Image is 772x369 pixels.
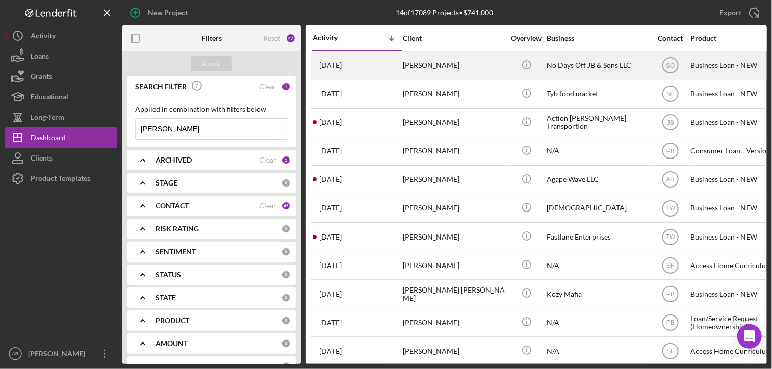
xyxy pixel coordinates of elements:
[403,109,505,136] div: [PERSON_NAME]
[403,34,505,42] div: Client
[202,56,221,71] div: Apply
[5,66,117,87] a: Grants
[286,33,296,43] div: 47
[31,168,90,191] div: Product Templates
[281,224,291,233] div: 0
[666,62,675,69] text: SO
[666,148,674,155] text: PB
[403,309,505,336] div: [PERSON_NAME]
[403,52,505,79] div: [PERSON_NAME]
[156,294,176,302] b: STATE
[319,61,342,69] time: 2025-08-18 20:49
[319,204,342,212] time: 2025-04-04 21:19
[737,324,762,349] div: Open Intercom Messenger
[281,270,291,279] div: 0
[319,147,342,155] time: 2025-05-12 15:22
[31,107,64,130] div: Long-Term
[5,25,117,46] button: Activity
[403,81,505,108] div: [PERSON_NAME]
[319,175,342,183] time: 2025-04-30 04:27
[5,107,117,127] button: Long-Term
[403,337,505,364] div: [PERSON_NAME]
[403,166,505,193] div: [PERSON_NAME]
[319,90,342,98] time: 2025-07-23 17:14
[25,344,92,366] div: [PERSON_NAME]
[5,127,117,148] button: Dashboard
[547,337,649,364] div: N/A
[547,223,649,250] div: Fastlane Enterprises
[313,34,357,42] div: Activity
[709,3,767,23] button: Export
[5,46,117,66] button: Loans
[5,87,117,107] button: Educational
[547,166,649,193] div: Agape Wave LLC
[12,351,18,357] text: AR
[156,248,196,256] b: SENTIMENT
[319,290,342,298] time: 2024-12-12 20:32
[719,3,741,23] div: Export
[396,9,493,17] div: 14 of 17089 Projects • $741,000
[666,348,674,355] text: SF
[666,176,675,183] text: AR
[31,25,56,48] div: Activity
[156,225,199,233] b: RISK RATING
[651,34,689,42] div: Contact
[403,223,505,250] div: [PERSON_NAME]
[191,56,232,71] button: Apply
[319,261,342,270] time: 2025-02-13 17:42
[31,127,66,150] div: Dashboard
[5,168,117,189] button: Product Templates
[259,83,276,91] div: Clear
[281,178,291,188] div: 0
[281,316,291,325] div: 0
[319,233,342,241] time: 2025-04-02 16:33
[547,34,649,42] div: Business
[281,247,291,256] div: 0
[122,3,198,23] button: New Project
[31,46,49,69] div: Loans
[156,339,188,348] b: AMOUNT
[666,119,674,126] text: JB
[135,105,288,113] div: Applied in combination with filters below
[5,148,117,168] button: Clients
[31,66,52,89] div: Grants
[5,344,117,364] button: AR[PERSON_NAME]
[156,271,181,279] b: STATUS
[319,118,342,126] time: 2025-06-08 21:12
[547,138,649,165] div: N/A
[281,339,291,348] div: 0
[263,34,280,42] div: Reset
[281,155,291,165] div: 1
[403,252,505,279] div: [PERSON_NAME]
[201,34,222,42] b: Filters
[281,293,291,302] div: 0
[665,233,675,241] text: TW
[403,138,505,165] div: [PERSON_NAME]
[259,202,276,210] div: Clear
[148,3,188,23] div: New Project
[31,87,68,110] div: Educational
[156,179,177,187] b: STAGE
[666,319,674,326] text: PB
[665,205,675,212] text: TW
[135,83,187,91] b: SEARCH FILTER
[319,347,342,355] time: 2024-06-08 03:51
[547,280,649,307] div: Kozy Mafia
[547,52,649,79] div: No Days Off JB & Sons LLC
[319,319,342,327] time: 2024-07-25 06:44
[403,195,505,222] div: [PERSON_NAME]
[31,148,53,171] div: Clients
[547,195,649,222] div: [DEMOGRAPHIC_DATA]
[547,309,649,336] div: N/A
[666,91,675,98] text: NL
[156,202,189,210] b: CONTACT
[507,34,546,42] div: Overview
[547,252,649,279] div: N/A
[259,156,276,164] div: Clear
